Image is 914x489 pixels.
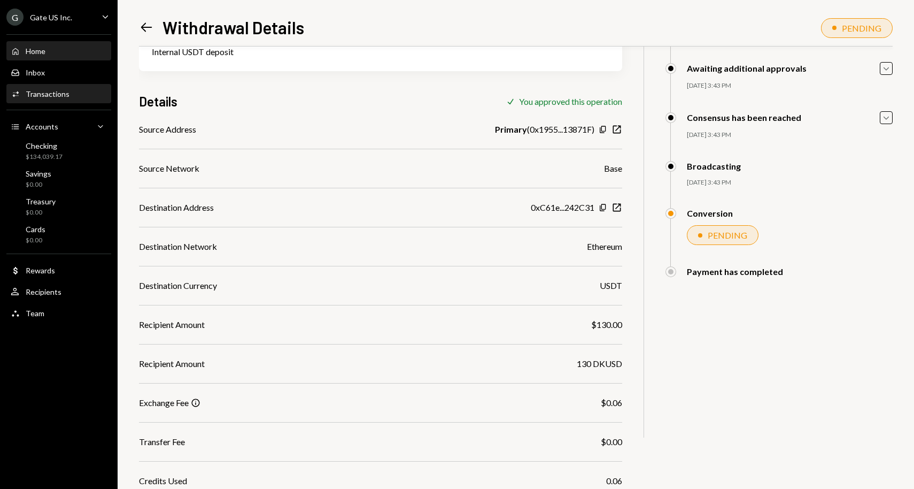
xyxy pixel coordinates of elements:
div: $0.00 [601,435,622,448]
a: Checking$134,039.17 [6,138,111,164]
div: Consensus has been reached [687,112,801,123]
div: [DATE] 3:43 PM [687,131,893,140]
div: Credits Used [139,475,187,487]
div: Team [26,309,44,318]
a: Treasury$0.00 [6,194,111,219]
div: Recipient Amount [139,318,205,331]
div: G [6,9,24,26]
div: $134,039.17 [26,152,63,162]
div: Awaiting additional approvals [687,63,807,73]
div: Base [604,162,622,175]
div: [DATE] 3:43 PM [687,81,893,90]
div: Cards [26,225,45,234]
a: Team [6,303,111,323]
div: 0xC61e...242C31 [531,201,594,214]
div: 0.06 [606,475,622,487]
a: Savings$0.00 [6,166,111,192]
div: Internal USDT deposit [152,45,609,58]
div: $0.06 [601,396,622,409]
div: PENDING [842,23,881,33]
div: Conversion [687,208,733,218]
div: Ethereum [587,240,622,253]
a: Transactions [6,84,111,103]
b: Primary [495,123,527,136]
div: Rewards [26,266,55,275]
div: $130.00 [591,318,622,331]
a: Recipients [6,282,111,301]
div: [DATE] 3:43 PM [687,178,893,187]
div: Transactions [26,89,69,98]
a: Inbox [6,63,111,82]
div: $0.00 [26,236,45,245]
div: Exchange Fee [139,396,189,409]
div: You approved this operation [519,96,622,106]
h3: Details [139,93,177,110]
div: Accounts [26,122,58,131]
a: Rewards [6,261,111,280]
div: USDT [600,279,622,292]
div: Checking [26,141,63,150]
h1: Withdrawal Details [162,17,304,38]
a: Home [6,41,111,60]
div: $0.00 [26,180,51,189]
div: Broadcasting [687,161,741,171]
div: Destination Network [139,240,217,253]
div: ( 0x1955...13871F ) [495,123,594,136]
div: Destination Currency [139,279,217,292]
div: 130 DKUSD [577,357,622,370]
div: Source Network [139,162,199,175]
div: Destination Address [139,201,214,214]
div: PENDING [708,230,747,240]
div: Savings [26,169,51,178]
div: Home [26,47,45,56]
a: Accounts [6,117,111,136]
a: Cards$0.00 [6,221,111,247]
div: Gate US Inc. [30,13,72,22]
div: Inbox [26,68,45,77]
div: Payment has completed [687,266,783,277]
div: Recipients [26,287,61,296]
div: Source Address [139,123,196,136]
div: Treasury [26,197,56,206]
div: Recipient Amount [139,357,205,370]
div: Transfer Fee [139,435,185,448]
div: $0.00 [26,208,56,217]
